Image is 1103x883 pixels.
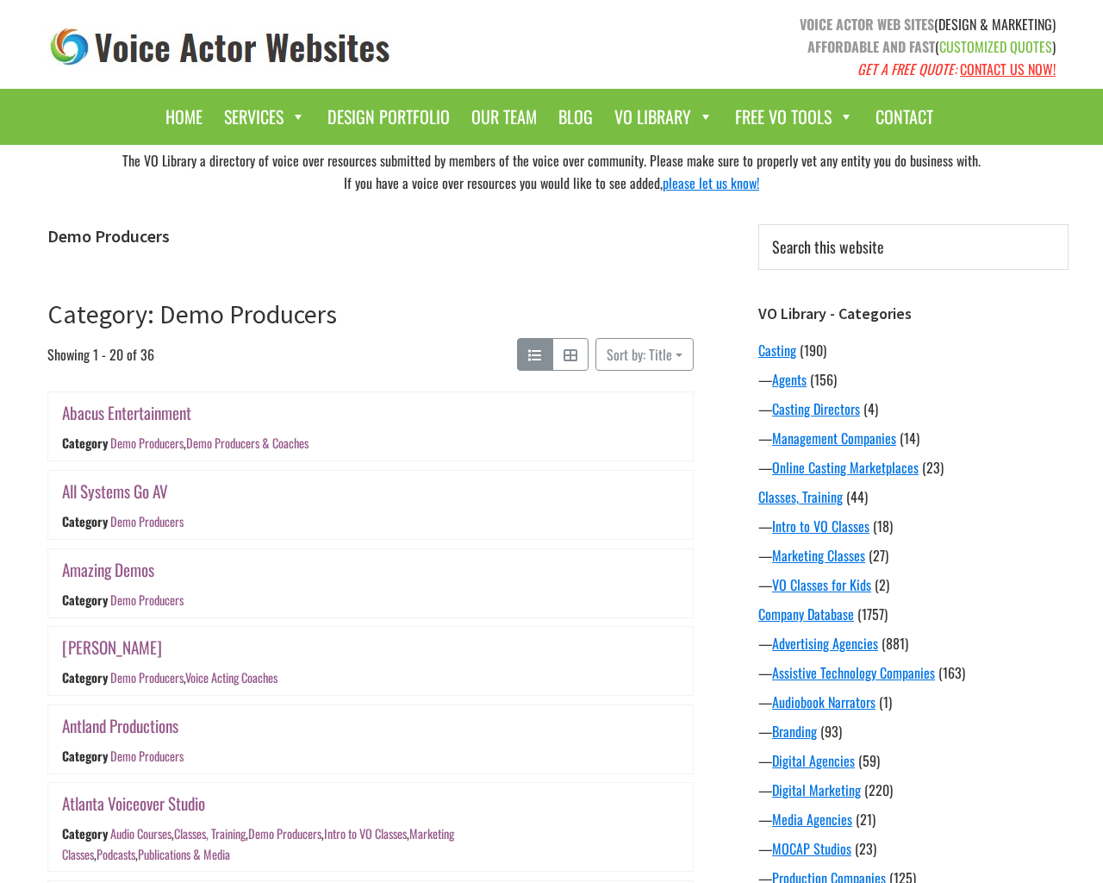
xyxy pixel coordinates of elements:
div: — [758,838,1069,859]
div: Category [62,512,108,530]
a: Contact [867,97,942,136]
a: Casting Directors [772,398,860,419]
em: GET A FREE QUOTE: [857,59,957,79]
div: — [758,398,1069,419]
div: — [758,633,1069,654]
a: Podcasts [97,845,135,863]
span: (59) [858,750,880,771]
a: Branding [772,721,817,742]
a: VO Classes for Kids [772,574,871,595]
h1: Demo Producers [47,226,694,247]
a: please let us know! [663,172,759,193]
div: — [758,574,1069,595]
span: Showing 1 - 20 of 36 [47,338,154,371]
a: Media Agencies [772,809,852,830]
div: The VO Library a directory of voice over resources submitted by members of the voice over communi... [34,145,1069,198]
a: Intro to VO Classes [772,516,869,536]
div: — [758,780,1069,800]
span: (2) [875,574,889,595]
span: CUSTOMIZED QUOTES [939,36,1052,57]
a: Demo Producers [110,668,184,686]
div: — [758,369,1069,390]
a: Agents [772,369,807,390]
a: Casting [758,340,796,360]
a: Demo Producers [110,435,184,453]
div: , , , , , , [62,825,454,863]
strong: VOICE ACTOR WEB SITES [800,14,934,34]
span: (156) [810,369,837,390]
strong: AFFORDABLE AND FAST [807,36,935,57]
div: Category [62,591,108,609]
a: Advertising Agencies [772,633,878,654]
a: All Systems Go AV [62,479,168,504]
a: [PERSON_NAME] [62,635,162,660]
span: (14) [900,428,919,448]
div: — [758,545,1069,566]
a: Demo Producers [110,512,184,530]
a: Classes, Training [758,486,843,507]
a: Assistive Technology Companies [772,662,935,683]
span: (190) [800,340,826,360]
input: Search this website [758,224,1069,270]
div: — [758,750,1069,771]
a: Demo Producers [110,591,184,609]
a: Company Database [758,604,854,624]
a: Demo Producers [110,747,184,765]
div: Category [62,435,108,453]
a: Digital Marketing [772,780,861,800]
a: Intro to VO Classes [324,825,407,843]
a: VO Library [606,97,722,136]
img: voice_actor_websites_logo [47,24,394,70]
span: (163) [938,662,965,683]
span: (881) [882,633,908,654]
a: Design Portfolio [319,97,458,136]
a: Services [215,97,315,136]
div: Category [62,747,108,765]
a: Marketing Classes [62,825,454,863]
a: Atlanta Voiceover Studio [62,791,205,816]
a: Demo Producers [248,825,321,843]
a: Audiobook Narrators [772,692,876,712]
span: (1757) [857,604,888,624]
button: Sort by: Title [595,338,694,371]
span: (4) [863,398,878,419]
div: Category [62,825,108,843]
span: (23) [922,457,944,478]
span: (27) [869,545,888,566]
a: Our Team [463,97,545,136]
a: MOCAP Studios [772,838,851,859]
a: Home [157,97,211,136]
a: Antland Productions [62,713,178,738]
span: (44) [846,486,868,507]
span: (23) [855,838,876,859]
span: (220) [864,780,893,800]
div: — [758,662,1069,683]
div: — [758,457,1069,478]
span: (21) [856,809,876,830]
a: CONTACT US NOW! [960,59,1056,79]
span: (1) [879,692,892,712]
span: (18) [873,516,893,536]
div: Category [62,668,108,686]
div: — [758,809,1069,830]
a: Category: Demo Producers [47,297,337,330]
a: Online Casting Marketplaces [772,457,919,478]
a: Amazing Demos [62,557,154,582]
a: Marketing Classes [772,545,865,566]
div: , [110,668,277,686]
span: (93) [820,721,842,742]
a: Voice Acting Coaches [185,668,277,686]
div: , [110,435,308,453]
p: (DESIGN & MARKETING) ( ) [564,13,1056,80]
a: Management Companies [772,428,896,448]
div: — [758,721,1069,742]
a: Classes, Training [174,825,246,843]
h3: VO Library - Categories [758,304,1069,323]
div: — [758,692,1069,712]
a: Demo Producers & Coaches [186,435,308,453]
a: Publications & Media [138,845,230,863]
a: Audio Courses [110,825,171,843]
a: Free VO Tools [726,97,863,136]
div: — [758,516,1069,536]
a: Blog [550,97,601,136]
